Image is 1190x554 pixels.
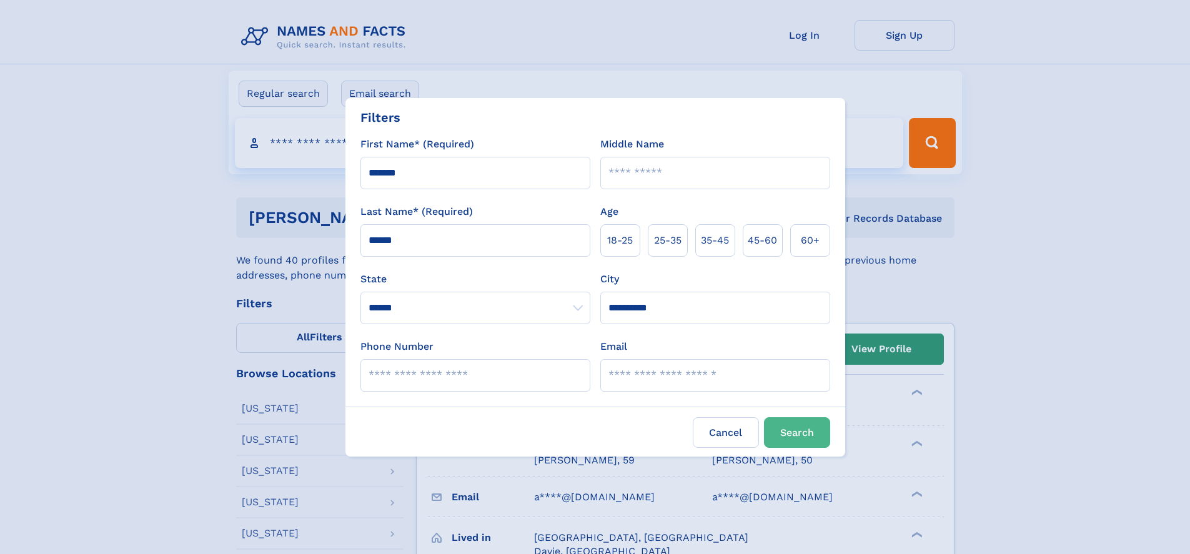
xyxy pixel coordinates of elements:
span: 25‑35 [654,233,682,248]
span: 35‑45 [701,233,729,248]
label: Email [600,339,627,354]
label: State [360,272,590,287]
label: First Name* (Required) [360,137,474,152]
label: Middle Name [600,137,664,152]
label: Last Name* (Required) [360,204,473,219]
span: 18‑25 [607,233,633,248]
span: 45‑60 [748,233,777,248]
span: 60+ [801,233,820,248]
label: Cancel [693,417,759,448]
label: Phone Number [360,339,434,354]
label: City [600,272,619,287]
div: Filters [360,108,400,127]
label: Age [600,204,618,219]
button: Search [764,417,830,448]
